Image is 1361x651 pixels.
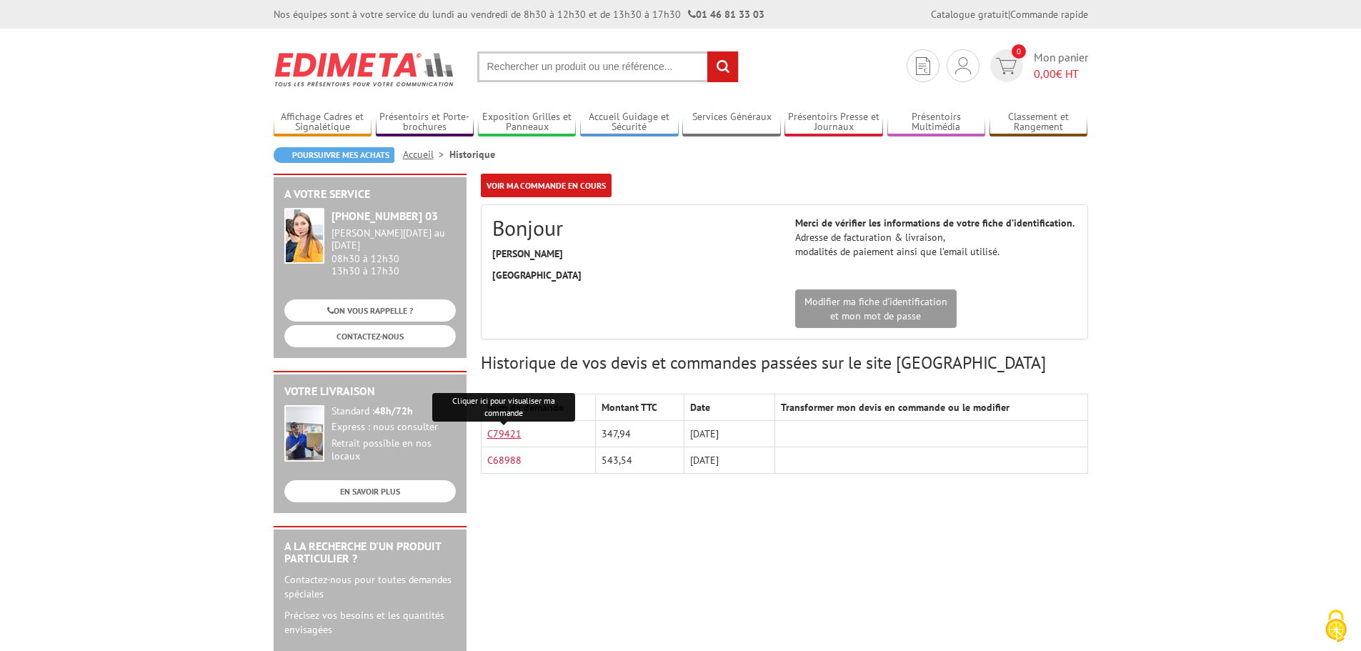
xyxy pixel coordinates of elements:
img: Cookies (fenêtre modale) [1318,608,1354,644]
td: [DATE] [684,447,774,474]
div: [PERSON_NAME][DATE] au [DATE] [331,227,456,252]
th: Date [684,394,774,421]
a: Affichage Cadres et Signalétique [274,111,372,134]
p: Précisez vos besoins et les quantités envisagées [284,608,456,637]
a: Accueil Guidage et Sécurité [580,111,679,134]
a: Présentoirs Presse et Journaux [784,111,883,134]
strong: [PHONE_NUMBER] 03 [331,209,438,223]
th: Montant TTC [596,394,684,421]
div: | [931,7,1088,21]
img: Edimeta [274,43,456,96]
a: Catalogue gratuit [931,8,1008,21]
strong: 01 46 81 33 03 [688,8,764,21]
img: devis rapide [996,58,1017,74]
td: 347,94 [596,421,684,447]
input: Rechercher un produit ou une référence... [477,51,739,82]
span: € HT [1034,66,1088,82]
a: Modifier ma fiche d'identificationet mon mot de passe [795,289,957,328]
input: rechercher [707,51,738,82]
a: Présentoirs et Porte-brochures [376,111,474,134]
img: devis rapide [955,57,971,74]
img: widget-service.jpg [284,208,324,264]
p: Adresse de facturation & livraison, modalités de paiement ainsi que l’email utilisé. [795,216,1077,259]
div: Cliquer ici pour visualiser ma commande [432,393,575,422]
div: Nos équipes sont à votre service du lundi au vendredi de 8h30 à 12h30 et de 13h30 à 17h30 [274,7,764,21]
span: Mon panier [1034,49,1088,82]
strong: [PERSON_NAME] [492,247,563,260]
strong: [GEOGRAPHIC_DATA] [492,269,582,282]
a: C68988 [487,454,522,467]
a: C79421 [487,427,522,440]
a: Services Généraux [682,111,781,134]
img: devis rapide [916,57,930,75]
h2: Votre livraison [284,385,456,398]
a: devis rapide 0 Mon panier 0,00€ HT [987,49,1088,82]
td: 543,54 [596,447,684,474]
div: 08h30 à 12h30 13h30 à 17h30 [331,227,456,277]
a: Voir ma commande en cours [481,174,612,197]
div: Standard : [331,405,456,418]
li: Historique [449,147,495,161]
strong: Merci de vérifier les informations de votre fiche d’identification. [795,217,1075,229]
div: Retrait possible en nos locaux [331,437,456,463]
strong: 48h/72h [374,404,413,417]
td: [DATE] [684,421,774,447]
a: Poursuivre mes achats [274,147,394,163]
a: Commande rapide [1010,8,1088,21]
a: EN SAVOIR PLUS [284,480,456,502]
a: Accueil [403,148,449,161]
a: ON VOUS RAPPELLE ? [284,299,456,322]
h2: Bonjour [492,216,774,239]
span: 0,00 [1034,66,1056,81]
a: Exposition Grilles et Panneaux [478,111,577,134]
div: Express : nous consulter [331,421,456,434]
th: Transformer mon devis en commande ou le modifier [775,394,1087,421]
span: 0 [1012,44,1026,59]
a: CONTACTEZ-NOUS [284,325,456,347]
h3: Historique de vos devis et commandes passées sur le site [GEOGRAPHIC_DATA] [481,354,1088,372]
p: Contactez-nous pour toutes demandes spéciales [284,572,456,601]
a: Présentoirs Multimédia [887,111,986,134]
h2: A votre service [284,188,456,201]
h2: A la recherche d'un produit particulier ? [284,540,456,565]
button: Cookies (fenêtre modale) [1311,602,1361,651]
a: Classement et Rangement [989,111,1088,134]
img: widget-livraison.jpg [284,405,324,462]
